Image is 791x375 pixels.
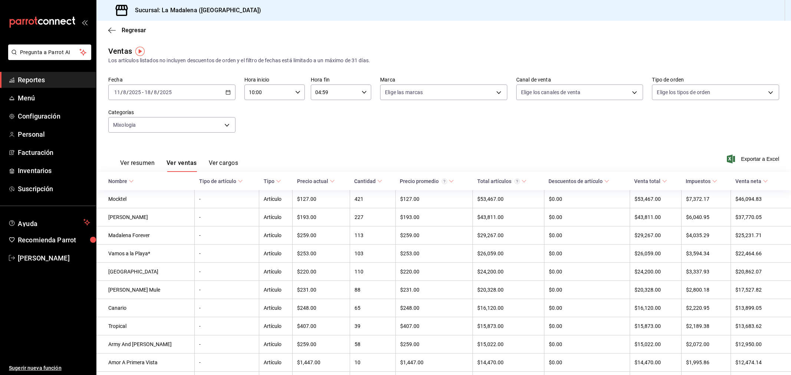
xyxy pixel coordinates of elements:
[293,190,350,208] td: $127.00
[681,299,731,317] td: $2,220.95
[259,299,293,317] td: Artículo
[135,47,145,56] button: Tooltip marker
[18,129,90,139] span: Personal
[293,317,350,335] td: $407.00
[630,335,681,354] td: $15,022.00
[159,89,172,95] input: ----
[293,281,350,299] td: $231.00
[113,121,136,129] span: Mixologia
[151,89,153,95] span: /
[195,317,259,335] td: -
[395,281,473,299] td: $231.00
[264,178,281,184] span: Tipo
[259,190,293,208] td: Artículo
[686,178,717,184] span: Impuestos
[195,263,259,281] td: -
[209,159,238,172] button: Ver cargos
[473,245,544,263] td: $26,059.00
[157,89,159,95] span: /
[634,178,660,184] div: Venta total
[473,317,544,335] td: $15,873.00
[544,281,630,299] td: $0.00
[350,263,395,281] td: 110
[731,245,791,263] td: $22,464.66
[477,178,520,184] div: Total artículos
[350,281,395,299] td: 88
[18,147,90,157] span: Facturación
[96,335,195,354] td: Army And [PERSON_NAME]
[259,317,293,335] td: Artículo
[735,178,768,184] span: Venta neta
[108,110,235,115] label: Categorías
[96,208,195,226] td: [PERSON_NAME]
[385,89,423,96] span: Elige las marcas
[264,178,274,184] div: Tipo
[20,49,80,56] span: Pregunta a Parrot AI
[731,226,791,245] td: $25,231.71
[18,184,90,194] span: Suscripción
[681,245,731,263] td: $3,594.34
[195,281,259,299] td: -
[630,226,681,245] td: $29,267.00
[350,335,395,354] td: 58
[259,281,293,299] td: Artículo
[18,235,90,245] span: Recomienda Parrot
[144,89,151,95] input: --
[259,245,293,263] td: Artículo
[293,299,350,317] td: $248.00
[731,299,791,317] td: $13,899.05
[199,178,243,184] span: Tipo de artículo
[350,208,395,226] td: 227
[350,354,395,372] td: 10
[293,226,350,245] td: $259.00
[544,335,630,354] td: $0.00
[681,263,731,281] td: $3,337.93
[630,299,681,317] td: $16,120.00
[521,89,580,96] span: Elige los canales de venta
[400,178,454,184] span: Precio promedio
[297,178,335,184] span: Precio actual
[8,44,91,60] button: Pregunta a Parrot AI
[473,263,544,281] td: $24,200.00
[96,317,195,335] td: Tropical
[259,335,293,354] td: Artículo
[293,354,350,372] td: $1,447.00
[544,354,630,372] td: $0.00
[18,93,90,103] span: Menú
[380,77,507,82] label: Marca
[350,299,395,317] td: 65
[473,354,544,372] td: $14,470.00
[473,335,544,354] td: $15,022.00
[735,178,761,184] div: Venta neta
[681,335,731,354] td: $2,072.00
[96,354,195,372] td: Amor A Primera Vista
[395,317,473,335] td: $407.00
[96,263,195,281] td: [GEOGRAPHIC_DATA]
[630,190,681,208] td: $53,467.00
[395,263,473,281] td: $220.00
[630,281,681,299] td: $20,328.00
[544,208,630,226] td: $0.00
[400,178,447,184] div: Precio promedio
[442,179,447,184] svg: Precio promedio = Total artículos / cantidad
[18,253,90,263] span: [PERSON_NAME]
[9,364,90,372] span: Sugerir nueva función
[630,354,681,372] td: $14,470.00
[96,245,195,263] td: Vamos a la Playa*
[195,354,259,372] td: -
[395,354,473,372] td: $1,447.00
[681,226,731,245] td: $4,035.29
[96,299,195,317] td: Canario
[129,6,261,15] h3: Sucursal: La Madalena ([GEOGRAPHIC_DATA])
[195,226,259,245] td: -
[652,77,779,82] label: Tipo de orden
[108,27,146,34] button: Regresar
[681,354,731,372] td: $1,995.86
[731,263,791,281] td: $20,862.07
[96,281,195,299] td: [PERSON_NAME] Mule
[259,208,293,226] td: Artículo
[395,208,473,226] td: $193.00
[259,354,293,372] td: Artículo
[548,178,603,184] div: Descuentos de artículo
[477,178,527,184] span: Total artículos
